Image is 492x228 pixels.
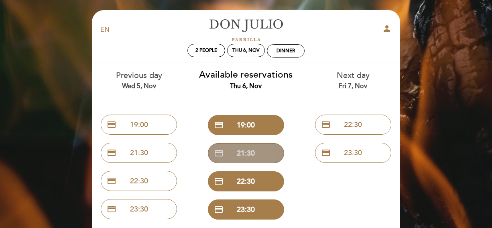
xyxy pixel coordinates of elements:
[107,120,116,129] span: credit_card
[321,148,331,158] span: credit_card
[91,70,187,90] div: Previous day
[107,176,116,186] span: credit_card
[382,24,392,33] i: person
[305,82,401,91] div: Fri 7, Nov
[101,171,177,191] button: credit_card 22:30
[305,70,401,90] div: Next day
[101,115,177,135] button: credit_card 19:00
[107,148,116,158] span: credit_card
[199,82,294,91] div: Thu 6, Nov
[321,120,331,129] span: credit_card
[101,199,177,219] button: credit_card 23:30
[214,205,224,214] span: credit_card
[196,19,296,41] a: [PERSON_NAME]
[214,177,224,186] span: credit_card
[195,47,217,53] span: 2 people
[107,204,116,214] span: credit_card
[208,143,284,163] button: credit_card 21:30
[315,143,391,163] button: credit_card 23:30
[208,115,284,135] button: credit_card 19:00
[382,24,392,36] button: person
[208,171,284,191] button: credit_card 22:30
[232,47,260,53] div: Thu 6, Nov
[214,120,224,130] span: credit_card
[101,143,177,163] button: credit_card 21:30
[276,48,295,54] div: Dinner
[214,148,224,158] span: credit_card
[91,82,187,91] div: Wed 5, Nov
[315,115,391,135] button: credit_card 22:30
[208,199,284,220] button: credit_card 23:30
[199,68,294,91] div: Available reservations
